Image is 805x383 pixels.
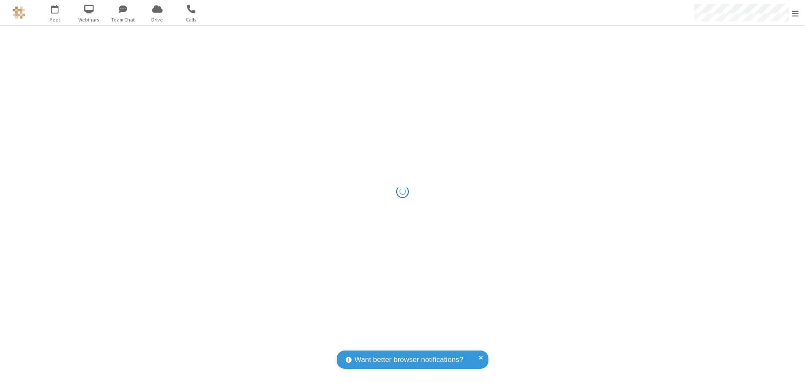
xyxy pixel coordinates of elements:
[73,16,105,24] span: Webinars
[107,16,139,24] span: Team Chat
[355,354,463,365] span: Want better browser notifications?
[176,16,207,24] span: Calls
[141,16,173,24] span: Drive
[39,16,71,24] span: Meet
[13,6,25,19] img: QA Selenium DO NOT DELETE OR CHANGE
